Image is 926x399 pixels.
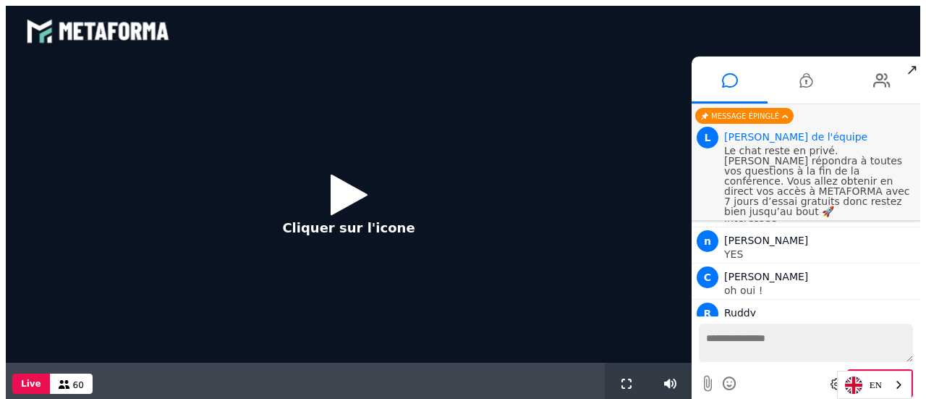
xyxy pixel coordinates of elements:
[691,121,713,143] span: L
[898,51,914,77] span: ↗
[718,243,911,253] p: YES
[851,373,897,383] span: Envoyer
[691,224,713,246] span: n
[718,125,862,137] span: Animateur
[718,265,802,277] span: [PERSON_NAME]
[691,261,713,282] span: C
[718,280,911,290] p: oh oui !
[262,157,423,251] button: Cliquer sur l'icone
[718,207,911,217] p: Intérêssee
[841,364,907,392] button: Envoyer
[837,371,912,399] div: Language
[7,368,44,388] button: Live
[689,102,788,118] div: Message épinglé
[837,371,912,399] aside: Language selected: English
[691,297,713,319] span: R
[718,301,750,313] span: Ruddy
[838,371,911,398] a: EN
[67,374,78,385] span: 60
[276,212,409,232] p: Cliquer sur l'icone
[718,229,802,240] span: [PERSON_NAME]
[718,140,911,211] p: Le chat reste en privé. [PERSON_NAME] répondra à toutes vos questions à la fin de la conférence. ...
